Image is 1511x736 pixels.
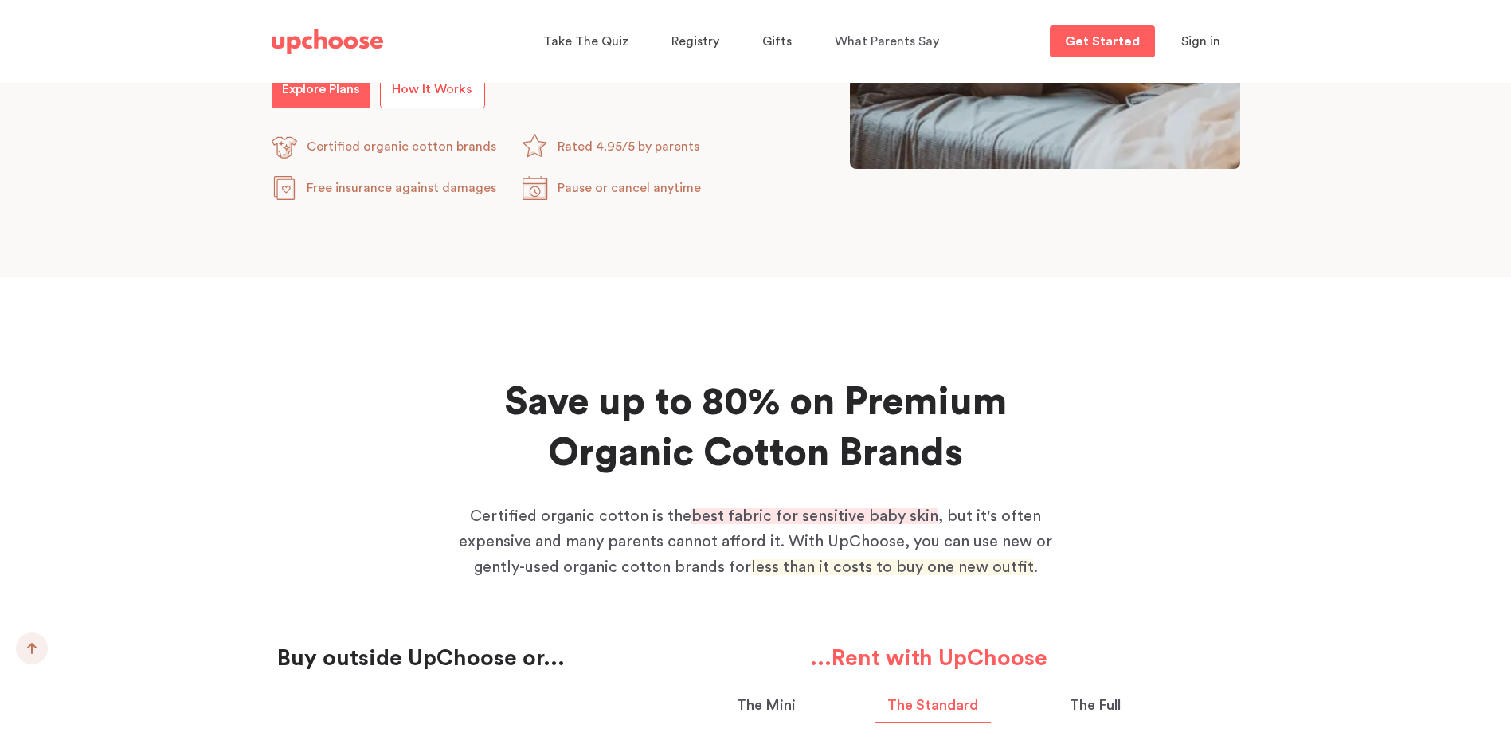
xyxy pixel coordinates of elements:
p: The Standard [887,695,978,716]
strong: ...Rent with UpChoose [810,647,1047,669]
a: What Parents Say [835,26,944,57]
button: The Standard [875,695,991,723]
a: Get Started [1050,25,1155,57]
span: How It Works [392,83,472,96]
a: Take The Quiz [543,26,633,57]
span: Take The Quiz [543,35,628,48]
img: UpChoose [272,29,383,54]
p: Explore Plans [282,80,360,99]
span: Free insurance against damages [307,182,496,194]
span: less than it costs to buy one new outfit [751,559,1034,575]
span: Sign in [1181,35,1220,48]
a: Registry [671,26,724,57]
span: Rated 4.95/5 by parents [558,140,699,153]
a: Explore Plans [272,70,370,108]
span: Registry [671,35,719,48]
span: Gifts [762,35,792,48]
p: Get Started [1065,35,1140,48]
button: The Full [1057,695,1133,723]
button: The Mini [724,695,808,723]
span: best fabric for sensitive baby skin [691,508,938,524]
span: Certified organic cotton brands [307,140,496,153]
h2: Save up to 80% on Premium Organic Cotton Brands [432,378,1080,480]
a: Gifts [762,26,797,57]
p: The Full [1070,695,1121,716]
p: Buy outside UpChoose or... [272,644,570,672]
p: Certified organic cotton is the , but it's often expensive and many parents cannot afford it. Wit... [453,503,1059,580]
span: Pause or cancel anytime [558,182,701,194]
p: The Mini [737,695,796,716]
a: How It Works [380,70,485,108]
a: UpChoose [272,25,383,58]
button: Sign in [1161,25,1240,57]
span: What Parents Say [835,35,939,48]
